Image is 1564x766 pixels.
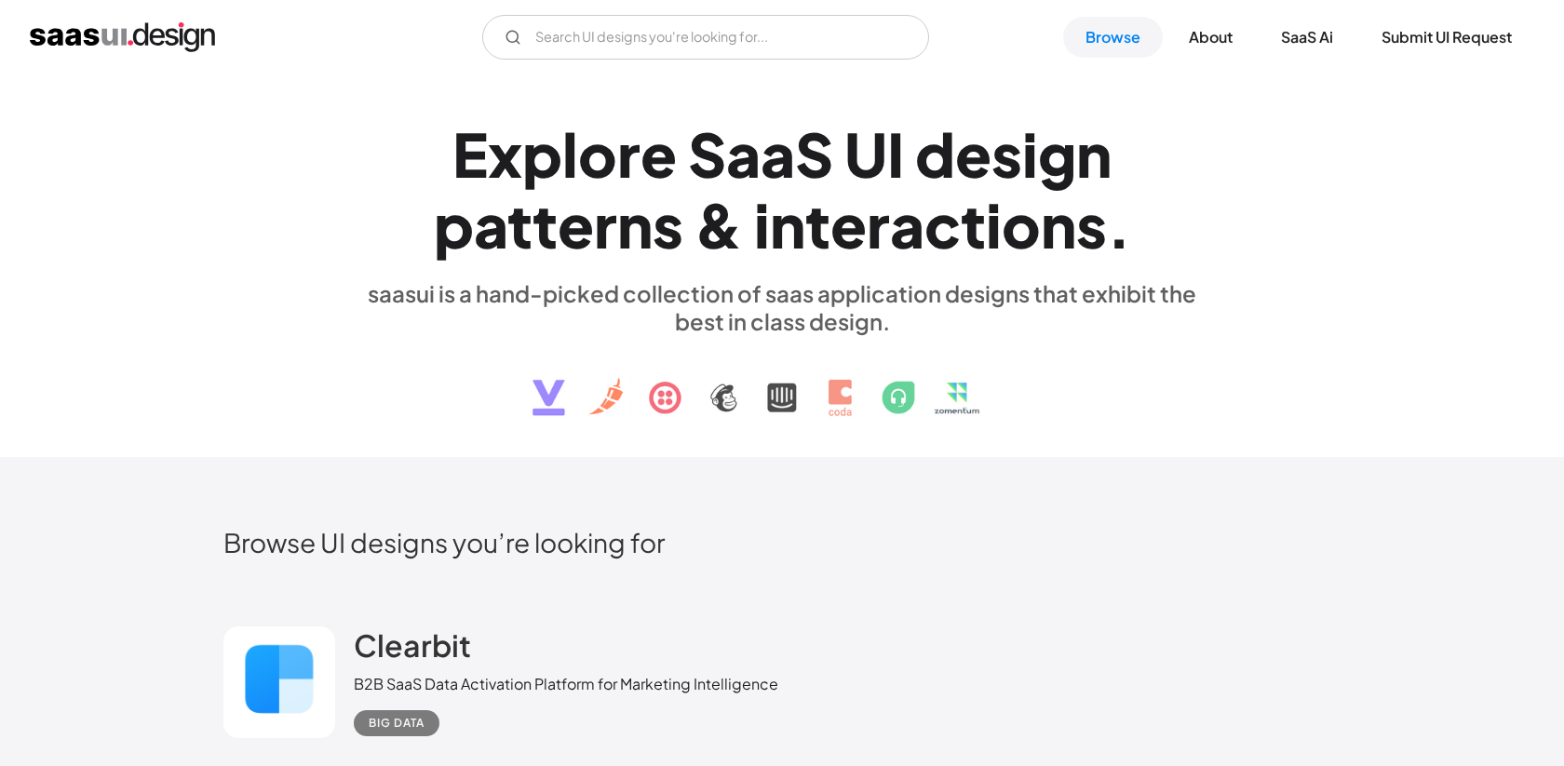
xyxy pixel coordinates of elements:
a: Browse [1063,17,1163,58]
a: About [1166,17,1255,58]
h2: Browse UI designs you’re looking for [223,526,1341,558]
h2: Clearbit [354,626,471,664]
img: text, icon, saas logo [500,335,1064,432]
input: Search UI designs you're looking for... [482,15,929,60]
a: Submit UI Request [1359,17,1534,58]
div: saasui is a hand-picked collection of saas application designs that exhibit the best in class des... [354,279,1210,335]
a: SaaS Ai [1259,17,1355,58]
a: Clearbit [354,626,471,673]
div: Big Data [369,712,425,734]
div: B2B SaaS Data Activation Platform for Marketing Intelligence [354,673,778,695]
h1: Explore SaaS UI design patterns & interactions. [354,118,1210,262]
